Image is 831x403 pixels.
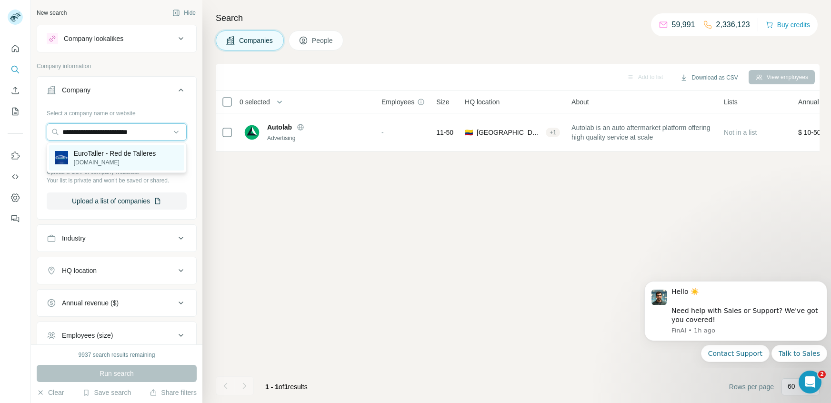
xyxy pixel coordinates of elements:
span: People [312,36,334,45]
img: EuroTaller - Red de Talleres [55,151,68,164]
button: HQ location [37,259,196,282]
span: 11-50 [436,128,453,137]
button: Search [8,61,23,78]
button: Download as CSV [673,71,744,85]
img: Logo of Autolab [244,125,260,140]
span: of [279,383,284,391]
div: Company [62,85,90,95]
div: + 1 [546,128,560,137]
button: Employees (size) [37,324,196,347]
span: Rows per page [729,382,774,392]
iframe: Intercom notifications message [641,273,831,368]
h4: Search [216,11,820,25]
button: Feedback [8,210,23,227]
button: Use Surfe on LinkedIn [8,147,23,164]
p: Your list is private and won't be saved or shared. [47,176,187,185]
span: Lists [724,97,738,107]
span: Employees [381,97,414,107]
span: results [265,383,308,391]
button: Use Surfe API [8,168,23,185]
p: EuroTaller - Red de Talleres [74,149,156,158]
iframe: Intercom live chat [799,371,821,393]
button: Clear [37,388,64,397]
button: Share filters [150,388,197,397]
button: My lists [8,103,23,120]
img: Avatar [8,10,23,25]
span: Companies [239,36,274,45]
div: Employees (size) [62,331,113,340]
span: - [381,129,384,136]
p: Company information [37,62,197,71]
p: 60 [788,382,795,391]
span: Autolab is an auto aftermarket platform offering high quality service at scale [571,123,712,142]
p: 59,991 [672,19,695,30]
button: Buy credits [766,18,810,31]
span: 1 [284,383,288,391]
button: Hide [166,6,202,20]
span: 0 selected [240,97,270,107]
div: Industry [62,233,86,243]
button: Save search [82,388,131,397]
div: Company lookalikes [64,34,123,43]
span: 1 - 1 [265,383,279,391]
div: Select a company name or website [47,105,187,118]
button: Company lookalikes [37,27,196,50]
button: Dashboard [8,189,23,206]
div: New search [37,9,67,17]
div: 9937 search results remaining [79,351,155,359]
span: Not in a list [724,129,757,136]
button: Quick start [8,40,23,57]
button: Upload a list of companies [47,192,187,210]
button: Industry [37,227,196,250]
button: Annual revenue ($) [37,292,196,314]
div: HQ location [62,266,97,275]
span: $ 10-50M [798,129,826,136]
span: HQ location [465,97,500,107]
span: Autolab [267,122,292,132]
button: Company [37,79,196,105]
button: Enrich CSV [8,82,23,99]
span: 2 [818,371,826,378]
p: [DOMAIN_NAME] [74,158,156,167]
span: About [571,97,589,107]
div: Annual revenue ($) [62,298,119,308]
span: 🇨🇴 [465,128,473,137]
div: Advertising [267,134,370,142]
p: 2,336,123 [716,19,750,30]
span: [GEOGRAPHIC_DATA], [GEOGRAPHIC_DATA] [477,128,542,137]
span: Size [436,97,449,107]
